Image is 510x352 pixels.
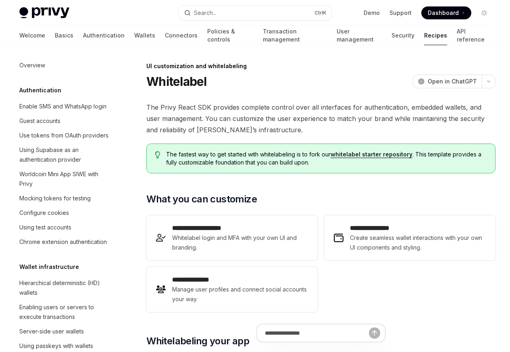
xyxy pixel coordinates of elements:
[146,267,318,312] a: **** **** *****Manage user profiles and connect social accounts your way.
[314,10,327,16] span: Ctrl K
[207,26,253,45] a: Policies & controls
[457,26,491,45] a: API reference
[19,278,111,298] div: Hierarchical deterministic (HD) wallets
[19,341,93,351] div: Using passkeys with wallets
[83,26,125,45] a: Authentication
[19,223,71,232] div: Using test accounts
[324,215,495,260] a: **** **** **** *Create seamless wallet interactions with your own UI components and styling.
[263,26,327,45] a: Transaction management
[13,206,116,220] a: Configure cookies
[428,77,477,85] span: Open in ChatGPT
[179,6,331,20] button: Open search
[13,99,116,114] a: Enable SMS and WhatsApp login
[19,85,61,95] h5: Authentication
[13,114,116,128] a: Guest accounts
[19,102,106,111] div: Enable SMS and WhatsApp login
[165,26,198,45] a: Connectors
[19,262,79,272] h5: Wallet infrastructure
[19,145,111,165] div: Using Supabase as an authentication provider
[172,233,308,252] span: Whitelabel login and MFA with your own UI and branding.
[146,102,495,135] span: The Privy React SDK provides complete control over all interfaces for authentication, embedded wa...
[19,26,45,45] a: Welcome
[389,9,412,17] a: Support
[19,116,60,126] div: Guest accounts
[421,6,471,19] a: Dashboard
[146,193,257,206] span: What you can customize
[369,327,380,339] button: Send message
[155,151,160,158] svg: Tip
[19,194,91,203] div: Mocking tokens for testing
[146,62,495,70] div: UI customization and whitelabeling
[337,26,382,45] a: User management
[172,285,308,304] span: Manage user profiles and connect social accounts your way.
[13,58,116,73] a: Overview
[134,26,155,45] a: Wallets
[19,7,69,19] img: light logo
[19,131,108,140] div: Use tokens from OAuth providers
[413,75,482,88] button: Open in ChatGPT
[13,324,116,339] a: Server-side user wallets
[13,276,116,300] a: Hierarchical deterministic (HD) wallets
[350,233,486,252] span: Create seamless wallet interactions with your own UI components and styling.
[428,9,459,17] span: Dashboard
[478,6,491,19] button: Toggle dark mode
[19,327,84,336] div: Server-side user wallets
[13,143,116,167] a: Using Supabase as an authentication provider
[55,26,73,45] a: Basics
[13,235,116,249] a: Chrome extension authentication
[19,60,45,70] div: Overview
[13,300,116,324] a: Enabling users or servers to execute transactions
[13,220,116,235] a: Using test accounts
[194,8,216,18] div: Search...
[331,151,412,158] a: whitelabel starter repository
[13,128,116,143] a: Use tokens from OAuth providers
[391,26,414,45] a: Security
[19,237,107,247] div: Chrome extension authentication
[146,74,207,89] h1: Whitelabel
[19,208,69,218] div: Configure cookies
[424,26,447,45] a: Recipes
[364,9,380,17] a: Demo
[13,167,116,191] a: Worldcoin Mini App SIWE with Privy
[265,324,369,342] input: Ask a question...
[19,302,111,322] div: Enabling users or servers to execute transactions
[166,150,487,167] span: The fastest way to get started with whitelabeling is to fork our . This template provides a fully...
[13,191,116,206] a: Mocking tokens for testing
[19,169,111,189] div: Worldcoin Mini App SIWE with Privy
